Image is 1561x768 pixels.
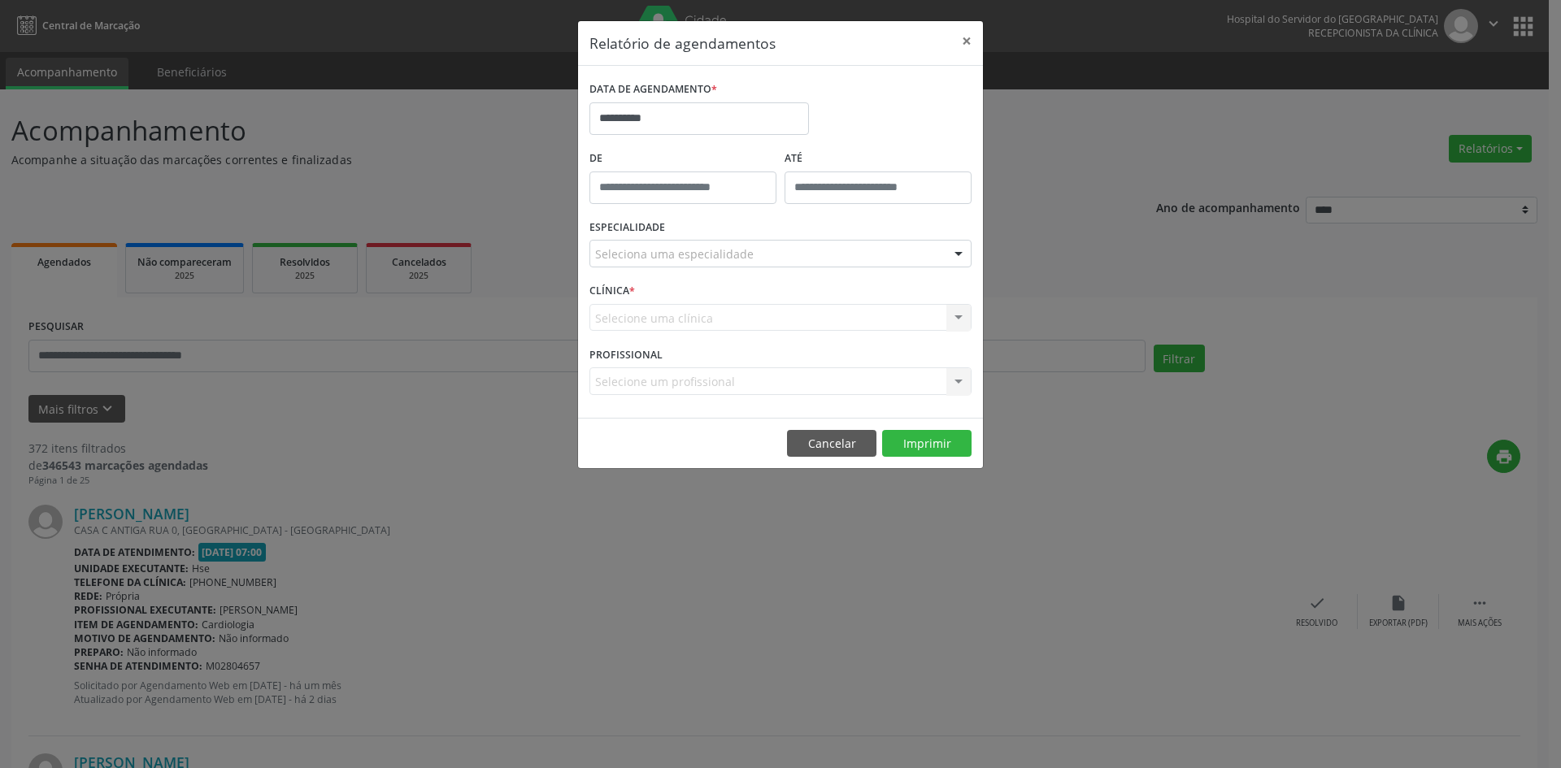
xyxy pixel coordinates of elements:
[589,77,717,102] label: DATA DE AGENDAMENTO
[950,21,983,61] button: Close
[595,245,754,263] span: Seleciona uma especialidade
[589,33,776,54] h5: Relatório de agendamentos
[785,146,972,171] label: ATÉ
[589,342,663,367] label: PROFISSIONAL
[589,215,665,241] label: ESPECIALIDADE
[882,430,972,458] button: Imprimir
[589,146,776,171] label: De
[787,430,876,458] button: Cancelar
[589,279,635,304] label: CLÍNICA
